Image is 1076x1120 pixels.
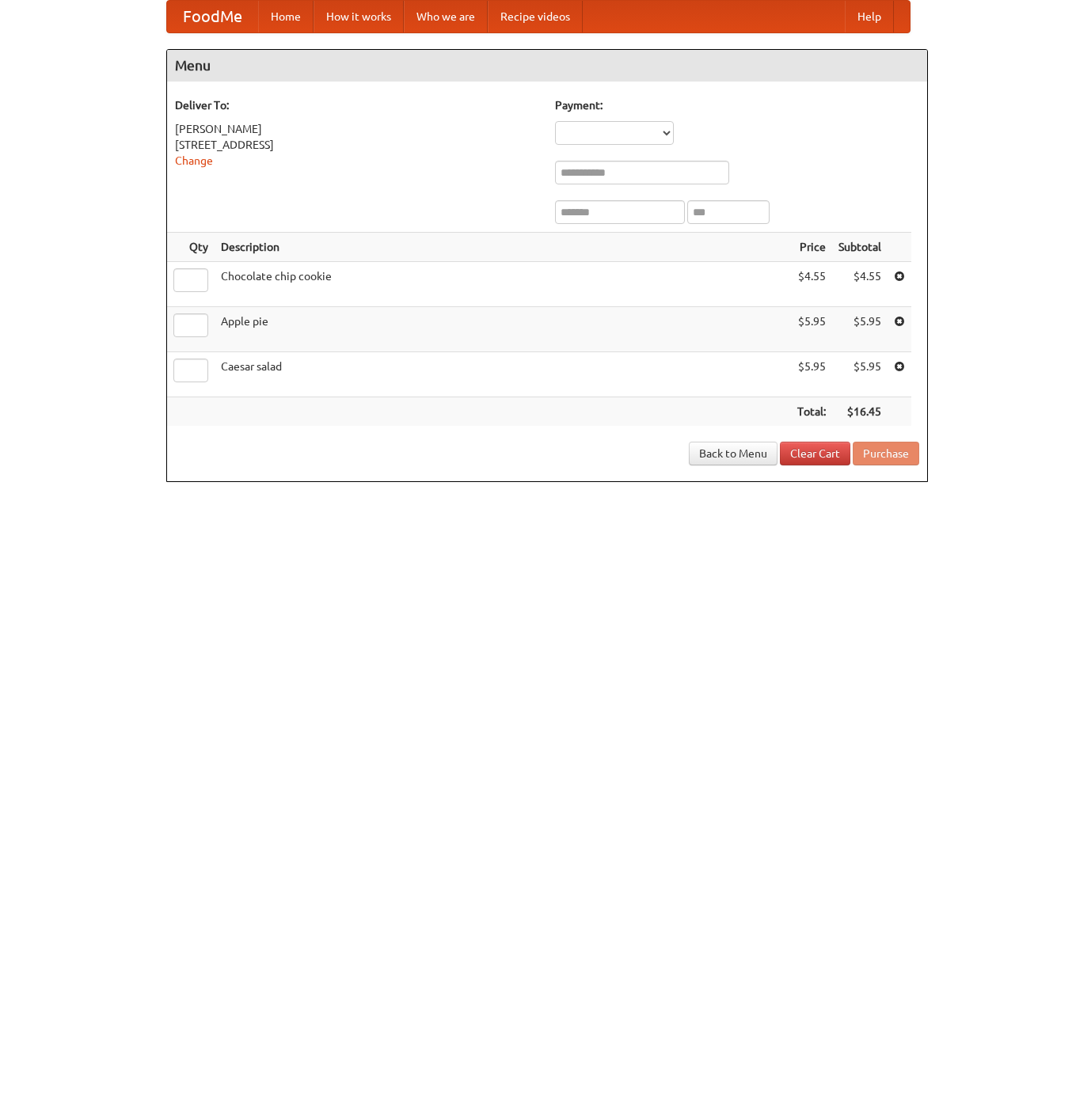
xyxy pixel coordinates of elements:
[215,307,791,352] td: Apple pie
[689,442,778,465] a: Back to Menu
[314,1,404,32] a: How it works
[167,233,215,262] th: Qty
[175,97,539,113] h5: Deliver To:
[832,352,888,397] td: $5.95
[555,97,919,113] h5: Payment:
[791,262,832,307] td: $4.55
[167,50,927,82] h4: Menu
[258,1,314,32] a: Home
[780,442,850,465] a: Clear Cart
[215,262,791,307] td: Chocolate chip cookie
[175,137,539,153] div: [STREET_ADDRESS]
[791,233,832,262] th: Price
[167,1,258,32] a: FoodMe
[404,1,488,32] a: Who we are
[832,307,888,352] td: $5.95
[853,442,919,465] button: Purchase
[175,154,213,167] a: Change
[215,233,791,262] th: Description
[832,262,888,307] td: $4.55
[175,121,539,137] div: [PERSON_NAME]
[488,1,583,32] a: Recipe videos
[791,307,832,352] td: $5.95
[791,352,832,397] td: $5.95
[791,397,832,427] th: Total:
[215,352,791,397] td: Caesar salad
[832,233,888,262] th: Subtotal
[832,397,888,427] th: $16.45
[845,1,894,32] a: Help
